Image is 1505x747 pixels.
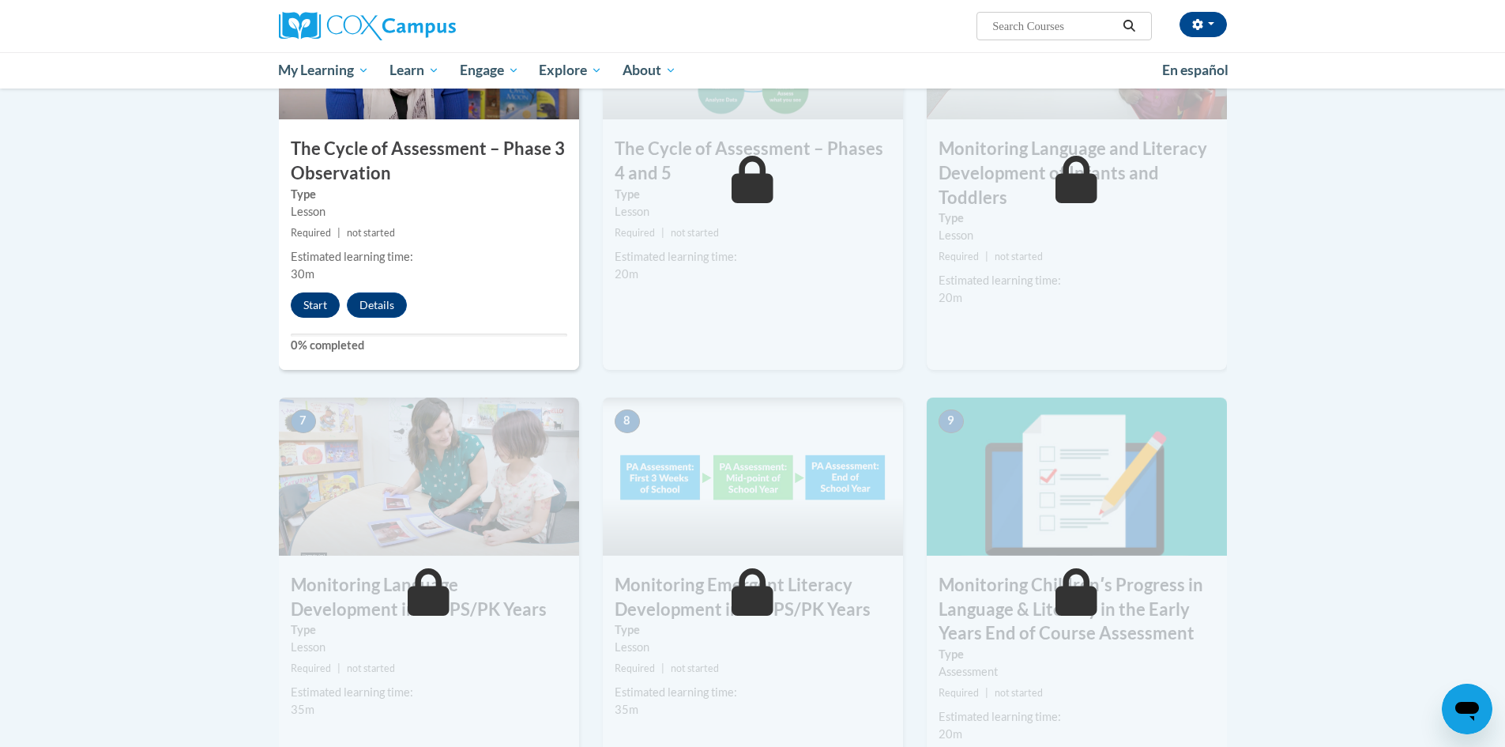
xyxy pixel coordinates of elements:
span: 30m [291,267,314,281]
span: En español [1162,62,1228,78]
div: Estimated learning time: [939,708,1215,726]
h3: The Cycle of Assessment – Phase 3 Observation [279,137,579,186]
span: Required [939,687,979,699]
span: not started [347,662,395,674]
a: En español [1152,54,1239,87]
span: | [985,687,988,699]
span: Learn [389,61,439,80]
h3: Monitoring Childrenʹs Progress in Language & Literacy in the Early Years End of Course Assessment [927,573,1227,646]
a: My Learning [269,52,380,89]
div: Lesson [939,227,1215,244]
span: 35m [615,703,638,716]
div: Assessment [939,663,1215,681]
span: Required [615,662,655,674]
div: Estimated learning time: [291,248,567,266]
span: not started [995,687,1043,699]
img: Course Image [927,398,1227,556]
span: Required [615,227,655,239]
div: Lesson [291,203,567,221]
div: Estimated learning time: [939,272,1215,289]
span: not started [671,227,719,239]
span: not started [995,251,1043,262]
span: | [337,662,341,674]
span: not started [671,662,719,674]
span: My Learning [278,61,369,80]
label: Type [291,621,567,639]
span: Required [939,251,979,262]
span: | [661,227,664,239]
div: Estimated learning time: [615,248,891,266]
div: Estimated learning time: [291,684,567,701]
label: 0% completed [291,337,567,354]
a: Explore [529,52,612,89]
a: Cox Campus [279,12,579,40]
button: Search [1117,17,1141,36]
span: 20m [939,291,962,304]
label: Type [939,209,1215,227]
h3: Monitoring Language Development in the PS/PK Years [279,573,579,622]
span: Engage [460,61,519,80]
label: Type [615,621,891,639]
span: Explore [539,61,602,80]
div: Lesson [615,203,891,221]
h3: The Cycle of Assessment – Phases 4 and 5 [603,137,903,186]
label: Type [939,646,1215,663]
span: | [985,251,988,262]
img: Course Image [603,398,903,556]
span: | [337,227,341,239]
img: Course Image [279,398,579,556]
button: Details [347,292,407,318]
span: 8 [615,409,640,433]
span: | [661,662,664,674]
label: Type [615,186,891,203]
a: Learn [379,52,450,89]
h3: Monitoring Language and Literacy Development of Infants and Toddlers [927,137,1227,209]
img: Cox Campus [279,12,456,40]
label: Type [291,186,567,203]
span: Required [291,662,331,674]
span: 35m [291,703,314,716]
div: Main menu [255,52,1251,89]
span: 9 [939,409,964,433]
button: Account Settings [1180,12,1227,37]
h3: Monitoring Emergent Literacy Development in the PS/PK Years [603,573,903,622]
span: About [623,61,676,80]
div: Lesson [291,639,567,656]
a: About [612,52,687,89]
span: Required [291,227,331,239]
div: Estimated learning time: [615,684,891,701]
span: not started [347,227,395,239]
span: 7 [291,409,316,433]
span: 20m [615,267,638,281]
iframe: Button to launch messaging window [1442,684,1492,734]
a: Engage [450,52,529,89]
input: Search Courses [991,17,1117,36]
button: Start [291,292,340,318]
span: 20m [939,727,962,741]
div: Lesson [615,639,891,656]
